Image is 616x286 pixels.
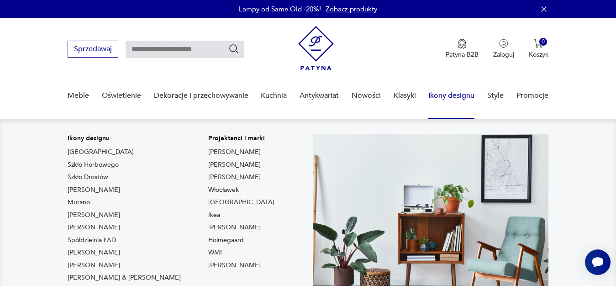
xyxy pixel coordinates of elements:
iframe: Smartsupp widget button [585,249,611,275]
a: [PERSON_NAME] [208,173,261,182]
button: Zaloguj [493,39,514,59]
a: Promocje [516,78,548,113]
a: Ikony designu [428,78,474,113]
a: Nowości [352,78,381,113]
a: Dekoracje i przechowywanie [154,78,248,113]
a: Kuchnia [261,78,287,113]
a: Murano [68,198,90,207]
a: Antykwariat [300,78,339,113]
button: Patyna B2B [446,39,479,59]
a: Style [487,78,504,113]
p: Zaloguj [493,50,514,59]
a: Ikona medaluPatyna B2B [446,39,479,59]
a: Spółdzielnia ŁAD [68,236,116,245]
img: Ikona medalu [458,39,467,49]
a: [PERSON_NAME] [208,160,261,169]
p: Patyna B2B [446,50,479,59]
a: Szkło Drostów [68,173,108,182]
button: Sprzedawaj [68,41,118,58]
button: 0Koszyk [529,39,548,59]
button: Szukaj [228,43,239,54]
a: Klasyki [394,78,416,113]
a: Holmegaard [208,236,244,245]
a: [GEOGRAPHIC_DATA] [68,148,134,157]
a: [PERSON_NAME] [68,211,120,220]
p: Koszyk [529,50,548,59]
a: [PERSON_NAME] [68,223,120,232]
p: Projektanci i marki [208,134,274,143]
a: [PERSON_NAME] [208,261,261,270]
img: Patyna - sklep z meblami i dekoracjami vintage [298,26,334,70]
p: Ikony designu [68,134,181,143]
a: WMF [208,248,224,257]
a: [PERSON_NAME] [68,261,120,270]
img: Ikonka użytkownika [499,39,508,48]
a: [PERSON_NAME] [208,148,261,157]
p: Lampy od Same Old -20%! [239,5,321,14]
div: 0 [539,38,547,46]
a: [GEOGRAPHIC_DATA] [208,198,274,207]
a: [PERSON_NAME] [68,185,120,195]
a: [PERSON_NAME] [68,248,120,257]
a: Ikea [208,211,220,220]
img: Ikona koszyka [534,39,543,48]
a: [PERSON_NAME] [208,223,261,232]
a: Meble [68,78,89,113]
a: Oświetlenie [102,78,141,113]
a: Sprzedawaj [68,47,118,53]
a: Szkło Horbowego [68,160,119,169]
a: Zobacz produkty [326,5,377,14]
a: [PERSON_NAME] & [PERSON_NAME] [68,273,181,282]
a: Włocławek [208,185,239,195]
